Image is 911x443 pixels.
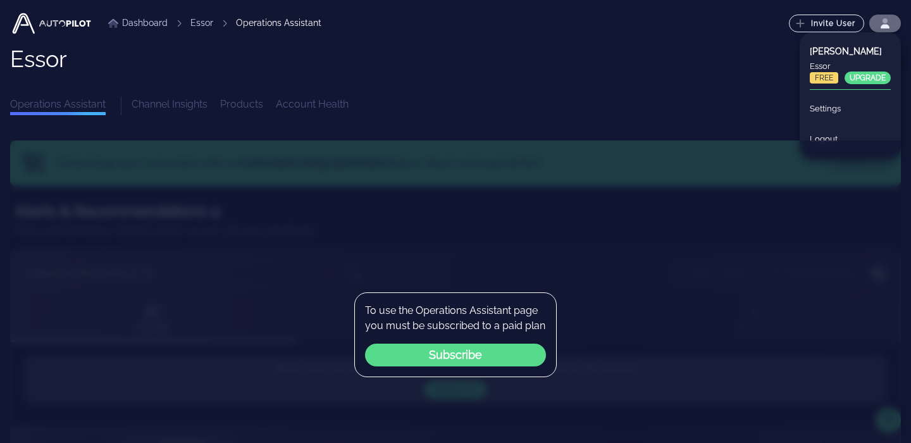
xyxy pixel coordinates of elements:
[798,18,856,28] span: Invite User
[845,72,891,84] button: UPGRADE
[810,72,838,84] span: FREE
[810,45,891,58] div: [PERSON_NAME]
[789,15,864,32] button: Invite User
[108,16,168,30] a: Dashboard
[10,11,93,36] img: Autopilot
[190,16,213,30] a: Essor
[365,344,546,366] button: Subscribe
[810,95,891,123] div: Settings
[810,61,831,71] span: Essor
[365,303,546,334] p: To use the Operations Assistant page you must be subscribed to a paid plan
[236,16,321,30] div: Operations Assistant
[810,125,891,153] div: Logout
[10,46,67,72] h1: Essor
